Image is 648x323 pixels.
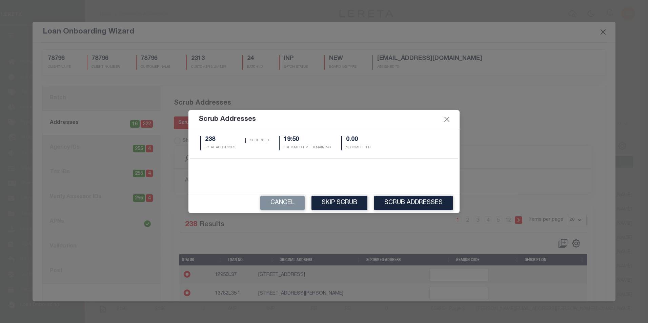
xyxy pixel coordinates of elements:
button: Skip Scrub [311,196,367,210]
p: SCRUBBED [250,138,269,143]
h5: 0.00 [346,136,370,144]
h5: 238 [205,136,235,144]
p: TOTAL ADDRESSES [205,145,235,150]
button: Close [443,115,451,124]
p: ESTIMATED TIME REMAINING [284,145,331,150]
button: Scrub Addresses [374,196,453,210]
h5: 19:50 [284,136,331,144]
p: % COMPLETED [346,145,370,150]
button: CANCEL [260,196,305,210]
h5: Scrub Addresses [199,115,256,124]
